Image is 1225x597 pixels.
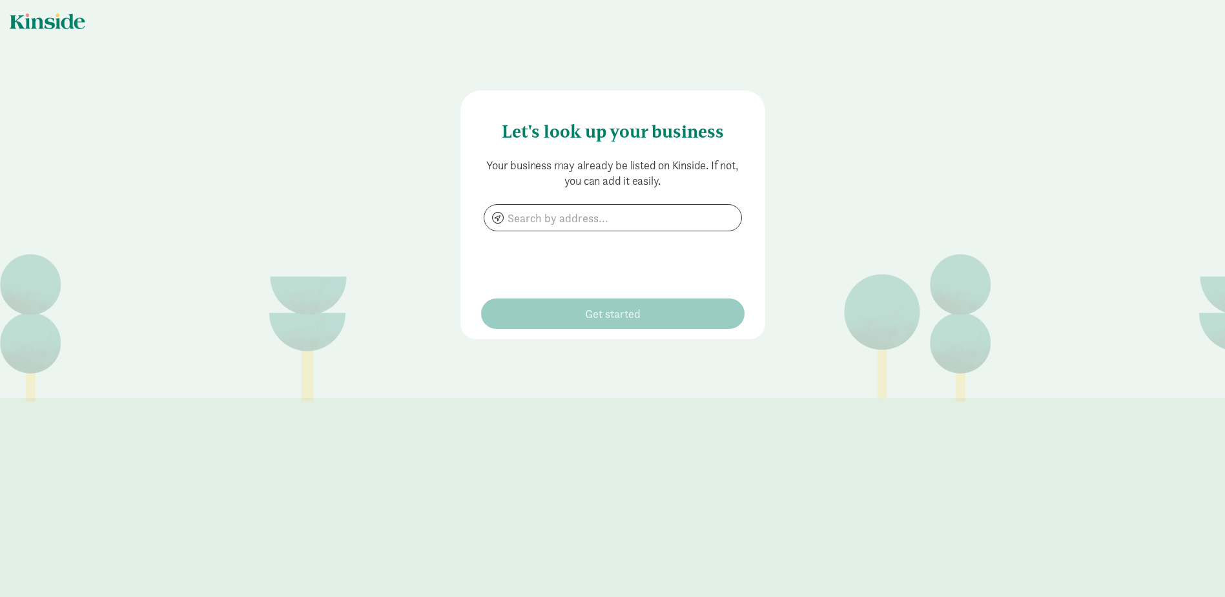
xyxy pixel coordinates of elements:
h4: Let's look up your business [481,111,745,142]
span: Get started [585,305,641,322]
p: Your business may already be listed on Kinside. If not, you can add it easily. [481,158,745,189]
input: Search by address... [484,205,741,231]
iframe: Chat Widget [1160,535,1225,597]
button: Get started [481,298,745,329]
